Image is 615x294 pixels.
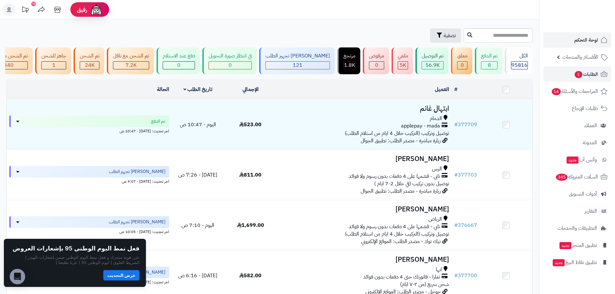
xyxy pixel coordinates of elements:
[474,47,504,74] a: تم الدفع 8
[361,187,441,195] span: زيارة مباشرة - مصدر الطلب: تطبيق الجوال
[361,137,441,145] span: زيارة مباشرة - مصدر الطلب: تطبيق الجوال
[52,61,56,69] span: 1
[109,219,165,225] span: [PERSON_NAME] تجهيز الطلب
[10,269,25,284] div: Open Intercom Messenger
[17,3,33,18] a: تحديثات المنصة
[543,220,611,236] a: التطبيقات والخدمات
[9,228,169,235] div: اخر تحديث: [DATE] - 10:05 ص
[398,62,408,69] div: 4991
[552,258,597,267] span: تطبيق نقاط البيع
[401,122,440,130] span: applepay - mada
[454,171,458,179] span: #
[422,62,443,69] div: 56868
[574,70,598,79] span: الطلبات
[375,61,378,69] span: 0
[400,280,449,288] span: شحن سريع (من ٢-٧ ايام)
[344,62,355,69] div: 1827
[543,186,611,202] a: أدوات التسويق
[543,66,611,82] a: الطلبات1
[430,28,461,43] button: تصفية
[543,84,611,99] a: المراجعات والأسئلة14
[543,238,611,253] a: تطبيق المتجرجديد
[343,52,355,60] div: مرتجع
[361,238,441,245] span: تيك توك - مصدر الطلب: الموقع الإلكتروني
[454,171,477,179] a: #377703
[566,155,597,164] span: وآتس آب
[239,121,261,128] span: 523.00
[425,61,440,69] span: 56.9K
[556,174,568,181] span: 345
[543,135,611,150] a: المدونة
[585,207,597,216] span: التقارير
[362,47,390,74] a: مرفوض 0
[183,86,213,93] a: تاريخ الطلب
[481,52,497,60] div: تم الدفع
[31,2,36,6] div: 10
[9,127,169,134] div: اخر تحديث: [DATE] - 10:47 ص
[180,121,216,128] span: اليوم - 10:47 ص
[374,180,449,188] span: توصيل بدون تركيب (في خلال 2-7 ايام )
[345,129,449,137] span: توصيل وتركيب (التركيب خلال 4 ايام من استلام الطلب)
[85,61,95,69] span: 24K
[349,223,440,230] span: تابي - قسّمها على 4 دفعات بدون رسوم ولا فوائد
[113,62,149,69] div: 7222
[266,62,330,69] div: 121
[454,272,458,279] span: #
[569,189,597,198] span: أدوات التسويق
[461,61,464,69] span: 0
[279,155,449,163] h3: [PERSON_NAME]
[279,206,449,213] h3: [PERSON_NAME]
[543,203,611,219] a: التقارير
[428,216,442,223] span: الرياض
[454,121,477,128] a: #377709
[444,32,456,39] span: تصفية
[369,52,384,60] div: مرفوض
[178,272,217,279] span: [DATE] - 6:16 ص
[239,171,261,179] span: 811.00
[279,256,449,263] h3: [PERSON_NAME]
[345,230,449,238] span: توصيل وتركيب (التركيب خلال 4 ايام من استلام الطلب)
[113,52,149,60] div: تم الشحن مع ناقل
[336,47,362,74] a: مرتجع 1.8K
[584,121,597,130] span: العملاء
[543,169,611,185] a: السلات المتروكة345
[436,266,442,273] span: ابها
[42,62,66,69] div: 1
[543,101,611,116] a: طلبات الإرجاع
[450,47,474,74] a: معلق 0
[454,221,458,229] span: #
[543,118,611,133] a: العملاء
[511,61,528,69] span: 95816
[177,61,180,69] span: 0
[155,47,201,74] a: دفع عند الاستلام 0
[369,62,384,69] div: 0
[10,255,139,265] p: عزز هوية متجرك و فعل نمط اليوم الوطني ضمن إشعارات الهيدر ( الشريط العلوي ) ليوم الوطني 95 ( عزنا ...
[279,105,449,112] h3: ابتهال غانم
[400,61,406,69] span: 5K
[13,245,139,252] h2: فعل نمط اليوم الوطني 95 بإشعارات العروض
[398,52,408,60] div: ملغي
[422,52,444,60] div: تم التوصيل
[574,35,598,45] span: لوحة التحكم
[504,47,534,74] a: الكل95816
[575,71,582,78] span: 1
[80,52,99,60] div: تم الشحن
[209,52,252,60] div: في انتظار صورة التحويل
[41,52,66,60] div: جاهز للشحن
[430,115,442,122] span: الدمام
[209,62,251,69] div: 0
[34,47,72,74] a: جاهز للشحن 1
[454,86,457,93] a: #
[559,241,597,250] span: تطبيق المتجر
[558,224,597,233] span: التطبيقات والخدمات
[349,173,440,180] span: تابي - قسّمها على 4 دفعات بدون رسوم ولا فوائد
[258,47,336,74] a: [PERSON_NAME] تجهيز الطلب 121
[488,61,491,69] span: 8
[435,86,449,93] a: العميل
[511,52,528,60] div: الكل
[229,61,232,69] span: 0
[562,53,598,62] span: الأقسام والمنتجات
[163,52,195,60] div: دفع عند الاستلام
[163,62,195,69] div: 0
[572,104,598,113] span: طلبات الإرجاع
